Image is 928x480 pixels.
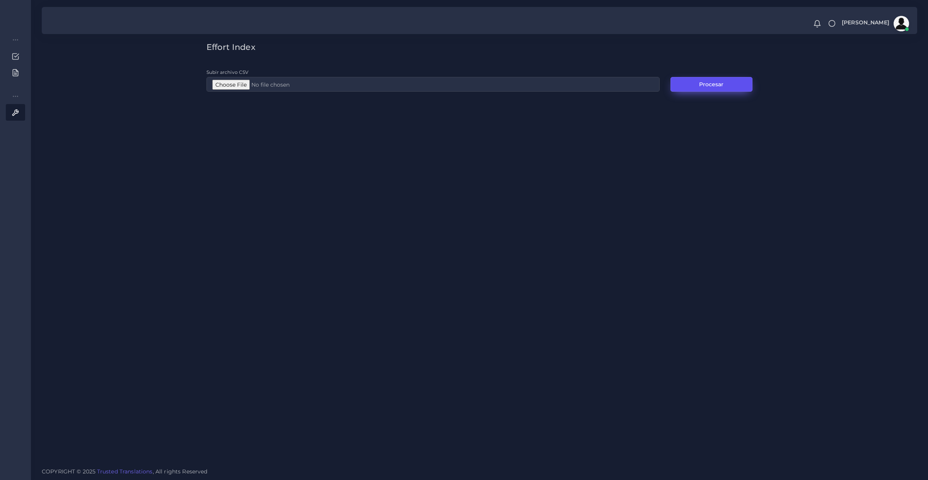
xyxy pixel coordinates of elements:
h3: Effort Index [206,42,752,52]
a: Trusted Translations [97,468,153,475]
span: , All rights Reserved [153,468,208,476]
button: Procesar [670,77,752,92]
span: COPYRIGHT © 2025 [42,468,208,476]
img: avatar [894,16,909,31]
span: [PERSON_NAME] [842,20,889,25]
label: Subir archivo CSV [206,69,248,75]
a: [PERSON_NAME]avatar [838,16,912,31]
